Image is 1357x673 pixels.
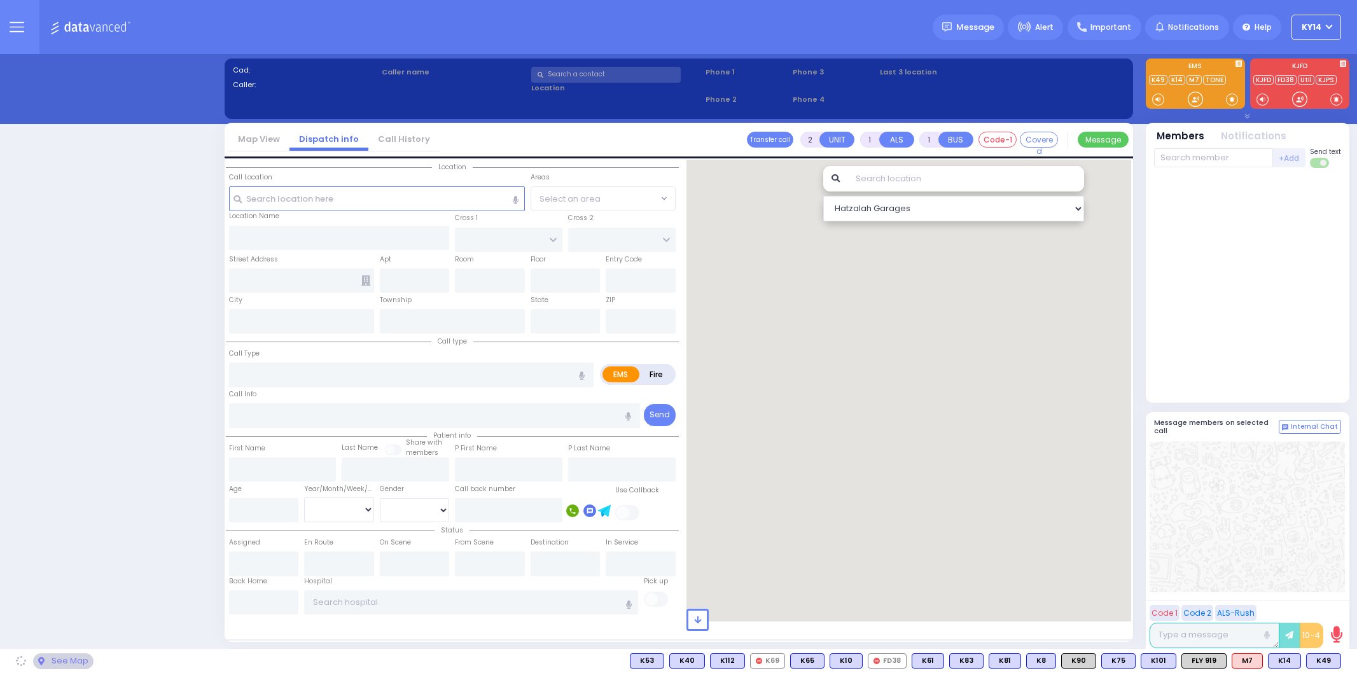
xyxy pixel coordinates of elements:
[1310,156,1330,169] label: Turn off text
[1168,22,1219,33] span: Notifications
[912,653,944,669] div: BLS
[793,94,875,105] span: Phone 4
[1181,653,1227,669] div: FLY 919
[382,67,527,78] label: Caller name
[1020,132,1058,148] button: Covered
[229,484,242,494] label: Age
[455,254,474,265] label: Room
[606,295,615,305] label: ZIP
[938,132,973,148] button: BUS
[1310,147,1341,156] span: Send text
[1279,420,1341,434] button: Internal Chat
[949,653,984,669] div: K83
[380,295,412,305] label: Township
[531,172,550,183] label: Areas
[873,658,880,664] img: red-radio-icon.svg
[435,525,470,535] span: Status
[956,21,994,34] span: Message
[229,349,260,359] label: Call Type
[644,404,676,426] button: Send
[1146,63,1245,72] label: EMS
[427,431,477,440] span: Patient info
[229,443,265,454] label: First Name
[368,133,440,145] a: Call History
[531,254,546,265] label: Floor
[1275,75,1297,85] a: FD38
[229,211,279,221] label: Location Name
[1154,148,1273,167] input: Search member
[50,19,135,35] img: Logo
[1154,419,1279,435] h5: Message members on selected call
[1232,653,1263,669] div: M7
[1061,653,1096,669] div: K90
[606,538,638,548] label: In Service
[431,336,473,346] span: Call type
[706,67,788,78] span: Phone 1
[830,653,863,669] div: K10
[669,653,705,669] div: BLS
[531,538,569,548] label: Destination
[406,438,442,447] small: Share with
[229,295,242,305] label: City
[602,366,639,382] label: EMS
[229,538,260,548] label: Assigned
[455,484,515,494] label: Call back number
[539,193,601,205] span: Select an area
[455,443,497,454] label: P First Name
[531,67,681,83] input: Search a contact
[989,653,1021,669] div: K81
[1181,605,1213,621] button: Code 2
[455,538,494,548] label: From Scene
[1268,653,1301,669] div: BLS
[949,653,984,669] div: BLS
[880,67,1002,78] label: Last 3 location
[229,576,267,586] label: Back Home
[380,254,391,265] label: Apt
[342,443,378,453] label: Last Name
[1306,653,1341,669] div: BLS
[304,576,332,586] label: Hospital
[1268,653,1301,669] div: K14
[1026,653,1056,669] div: K8
[455,213,478,223] label: Cross 1
[989,653,1021,669] div: BLS
[879,132,914,148] button: ALS
[289,133,368,145] a: Dispatch info
[606,254,642,265] label: Entry Code
[830,653,863,669] div: BLS
[790,653,825,669] div: BLS
[756,658,762,664] img: red-radio-icon.svg
[630,653,664,669] div: BLS
[819,132,854,148] button: UNIT
[912,653,944,669] div: K61
[639,366,674,382] label: Fire
[747,132,793,148] button: Transfer call
[710,653,745,669] div: K112
[1078,132,1129,148] button: Message
[531,295,548,305] label: State
[33,653,93,669] div: See map
[1187,75,1202,85] a: M7
[1149,75,1167,85] a: K49
[233,65,378,76] label: Cad:
[790,653,825,669] div: K65
[1101,653,1136,669] div: K75
[568,213,594,223] label: Cross 2
[1302,22,1321,33] span: KY14
[942,22,952,32] img: message.svg
[793,67,875,78] span: Phone 3
[847,166,1083,191] input: Search location
[361,275,370,286] span: Other building occupants
[229,254,278,265] label: Street Address
[1253,75,1274,85] a: KJFD
[1026,653,1056,669] div: BLS
[1282,424,1288,431] img: comment-alt.png
[1090,22,1131,33] span: Important
[1150,605,1180,621] button: Code 1
[380,538,411,548] label: On Scene
[1306,653,1341,669] div: K49
[229,389,256,399] label: Call Info
[1157,129,1204,144] button: Members
[568,443,610,454] label: P Last Name
[978,132,1017,148] button: Code-1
